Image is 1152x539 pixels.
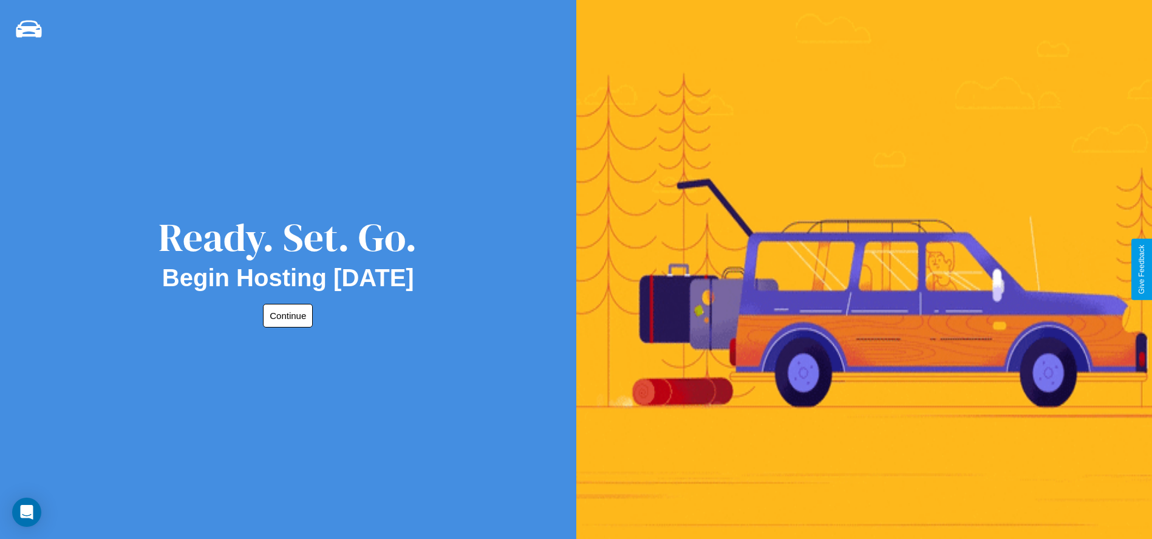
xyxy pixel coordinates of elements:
div: Ready. Set. Go. [158,210,417,264]
div: Open Intercom Messenger [12,498,41,527]
div: Give Feedback [1137,245,1146,294]
h2: Begin Hosting [DATE] [162,264,414,292]
button: Continue [263,304,313,328]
